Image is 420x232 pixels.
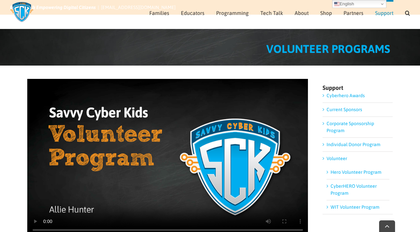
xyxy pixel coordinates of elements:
span: Partners [344,10,363,16]
span: Tech Talk [260,10,283,16]
span: Support [375,10,393,16]
a: Hero Volunteer Program [331,169,381,175]
span: Educators [181,10,205,16]
img: Savvy Cyber Kids Logo [10,2,34,22]
span: VOLUNTEER PROGRAMS [266,42,390,55]
a: Individual Donor Program [327,142,380,147]
a: CyberHERO Volunteer Program [331,183,377,196]
h4: Support [323,85,393,91]
span: Families [149,10,169,16]
span: Programming [216,10,249,16]
span: About [295,10,309,16]
img: en [334,1,340,7]
a: Volunteer [327,156,347,161]
span: Shop [320,10,332,16]
a: Cyberhero Awards [327,93,365,98]
a: Corporate Sponsorship Program [327,121,374,133]
a: WIT Volunteer Program [331,204,379,210]
a: Current Sponsors [327,107,362,112]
